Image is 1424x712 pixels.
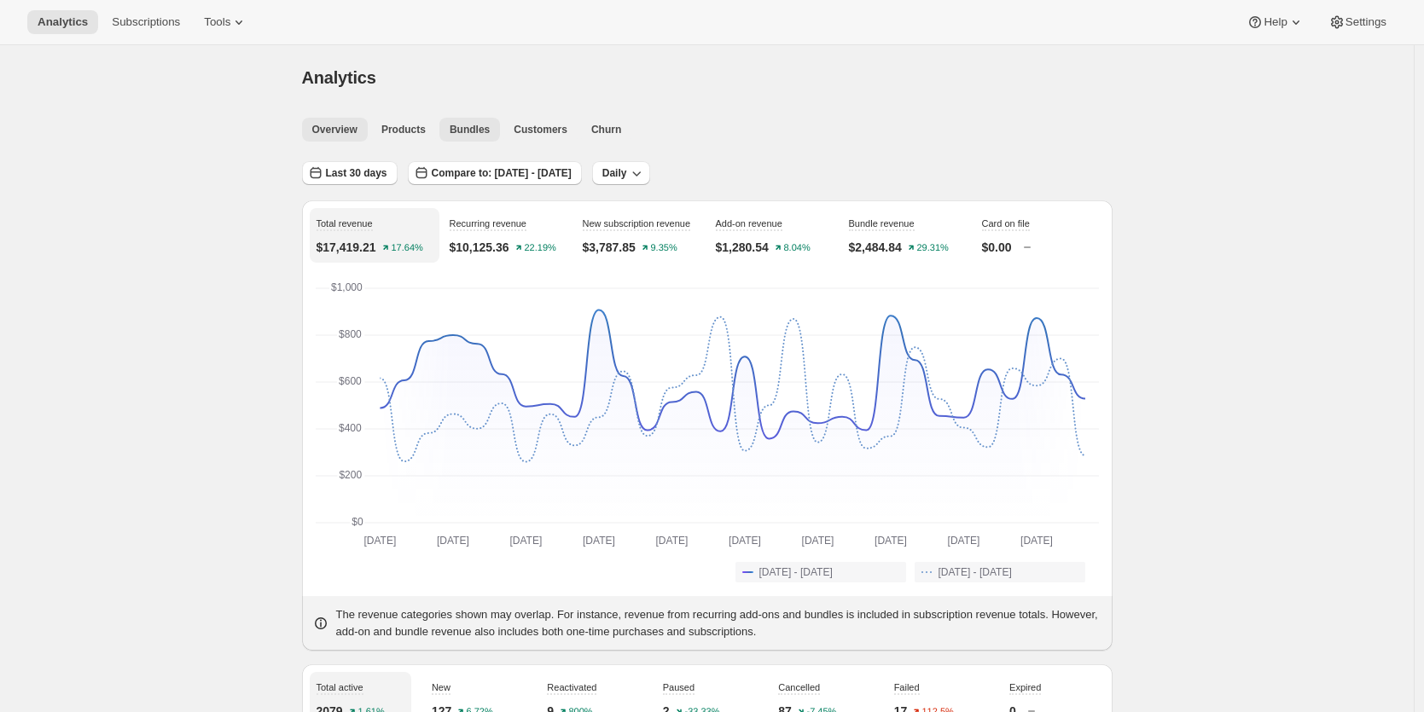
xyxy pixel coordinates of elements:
span: [DATE] - [DATE] [759,565,833,579]
span: Help [1264,15,1287,29]
button: Tools [194,10,258,34]
p: $2,484.84 [849,239,902,256]
text: $400 [338,422,361,434]
span: Total revenue [317,218,373,229]
span: Add-on revenue [716,218,782,229]
text: 29.31% [916,243,949,253]
span: Daily [602,166,627,180]
text: [DATE] [583,535,615,547]
button: Help [1236,10,1314,34]
span: Compare to: [DATE] - [DATE] [432,166,572,180]
text: [DATE] [363,535,396,547]
text: [DATE] [1020,535,1053,547]
text: [DATE] [947,535,979,547]
span: New subscription revenue [583,218,691,229]
button: Last 30 days [302,161,398,185]
text: $600 [339,375,362,387]
p: $0.00 [982,239,1012,256]
text: 8.04% [783,243,810,253]
span: Tools [204,15,230,29]
span: Reactivated [547,682,596,692]
span: Overview [312,123,357,136]
text: [DATE] [437,535,469,547]
text: 22.19% [524,243,556,253]
span: Subscriptions [112,15,180,29]
text: [DATE] [655,535,688,547]
button: [DATE] - [DATE] [915,562,1085,582]
span: Expired [1009,682,1041,692]
text: [DATE] [509,535,542,547]
text: [DATE] [801,535,834,547]
text: 9.35% [650,243,677,253]
span: Analytics [38,15,88,29]
text: $800 [339,328,362,340]
span: [DATE] - [DATE] [939,565,1012,579]
span: Paused [663,682,695,692]
text: 17.64% [391,243,423,253]
span: Card on file [982,218,1030,229]
span: Customers [514,123,567,136]
span: New [432,682,450,692]
span: Products [381,123,426,136]
text: [DATE] [875,535,907,547]
button: Settings [1318,10,1397,34]
button: [DATE] - [DATE] [735,562,906,582]
span: Settings [1346,15,1386,29]
p: The revenue categories shown may overlap. For instance, revenue from recurring add-ons and bundle... [336,606,1102,640]
span: Churn [591,123,621,136]
text: [DATE] [729,535,761,547]
span: Cancelled [778,682,820,692]
text: $200 [339,469,362,481]
button: Daily [592,161,651,185]
p: $1,280.54 [716,239,769,256]
span: Bundles [450,123,490,136]
span: Bundle revenue [849,218,915,229]
p: $3,787.85 [583,239,636,256]
span: Recurring revenue [450,218,527,229]
p: $10,125.36 [450,239,509,256]
span: Last 30 days [326,166,387,180]
button: Analytics [27,10,98,34]
span: Total active [317,682,363,692]
span: Analytics [302,68,376,87]
p: $17,419.21 [317,239,376,256]
text: $1,000 [331,281,363,293]
span: Failed [894,682,920,692]
button: Compare to: [DATE] - [DATE] [408,161,582,185]
button: Subscriptions [102,10,190,34]
text: $0 [352,516,363,528]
